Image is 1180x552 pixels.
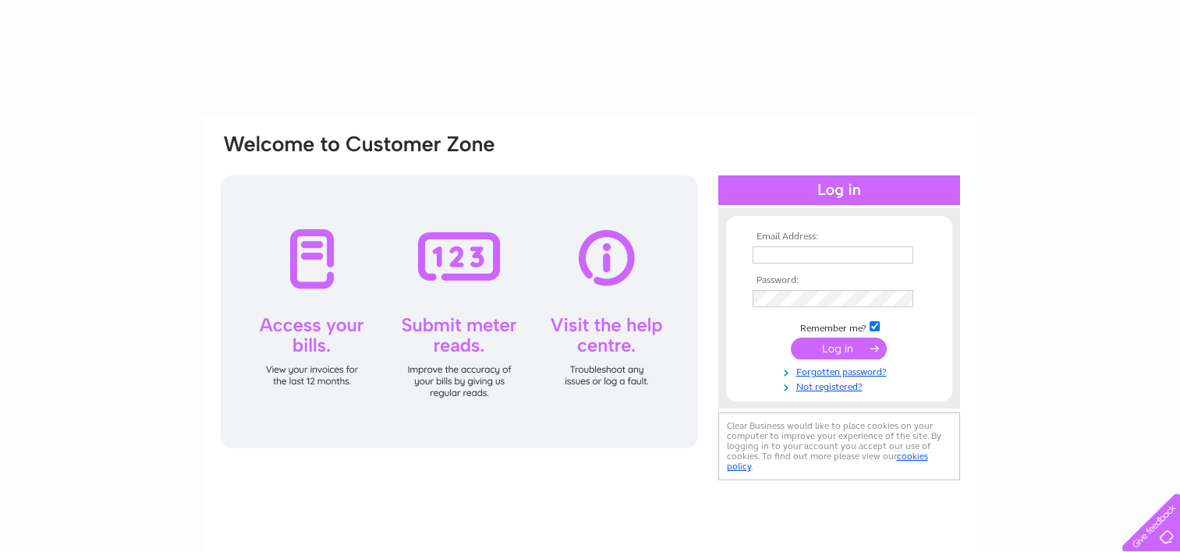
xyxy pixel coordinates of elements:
[749,275,930,286] th: Password:
[753,363,930,378] a: Forgotten password?
[727,451,928,472] a: cookies policy
[753,378,930,393] a: Not registered?
[718,412,960,480] div: Clear Business would like to place cookies on your computer to improve your experience of the sit...
[749,232,930,242] th: Email Address:
[791,338,887,359] input: Submit
[749,319,930,334] td: Remember me?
